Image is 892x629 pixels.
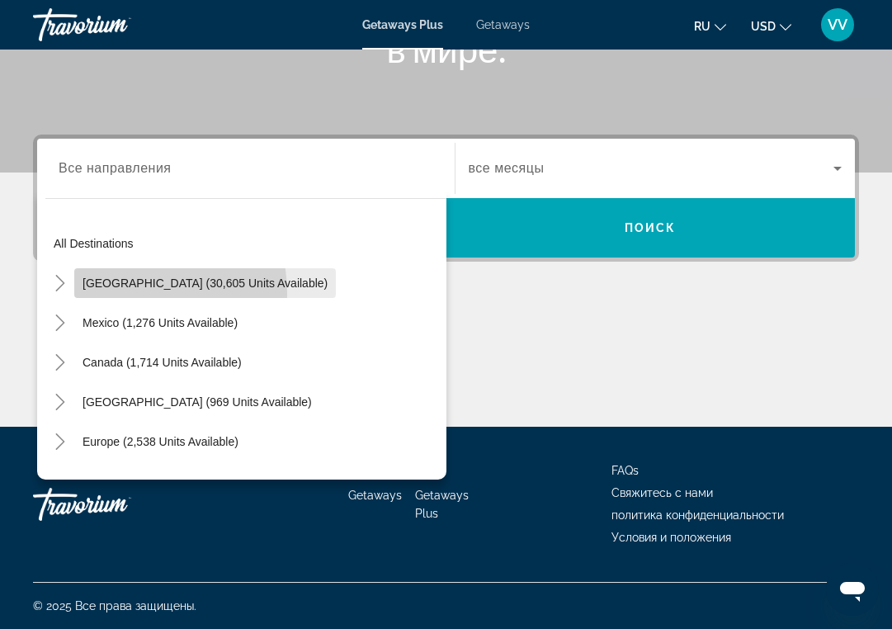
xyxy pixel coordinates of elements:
a: Travorium [33,3,198,46]
span: ru [694,20,710,33]
div: Search widget [37,139,855,258]
button: All destinations [45,229,446,258]
button: Mexico (1,276 units available) [74,308,246,338]
span: Canada (1,714 units available) [83,356,242,369]
span: все месяцы [469,161,545,175]
button: Change language [694,14,726,38]
span: Europe (2,538 units available) [83,435,238,448]
button: Change currency [751,14,791,38]
button: Toggle Caribbean & Atlantic Islands (969 units available) [45,388,74,417]
span: Все направления [59,161,172,175]
a: FAQs [611,464,639,477]
button: Toggle Mexico (1,276 units available) [45,309,74,338]
a: Getaways Plus [362,18,443,31]
a: Travorium [33,480,198,529]
span: [GEOGRAPHIC_DATA] (969 units available) [83,395,312,409]
button: Toggle United States (30,605 units available) [45,269,74,298]
span: VV [828,17,847,33]
button: [GEOGRAPHIC_DATA] (969 units available) [74,387,320,417]
span: Mexico (1,276 units available) [83,316,238,329]
button: Toggle Europe (2,538 units available) [45,428,74,456]
button: Toggle Canada (1,714 units available) [45,348,74,377]
a: Getaways [348,489,402,502]
span: © 2025 Все права защищены. [33,599,196,612]
button: Canada (1,714 units available) [74,348,250,377]
button: [GEOGRAPHIC_DATA] (211 units available) [74,466,320,496]
a: Условия и положения [611,531,731,544]
button: Поиск [446,198,856,258]
a: Getaways Plus [415,489,469,520]
button: Toggle Australia (211 units available) [45,467,74,496]
button: Europe (2,538 units available) [74,427,247,456]
a: Getaways [476,18,530,31]
a: Свяжитесь с нами [611,486,713,499]
a: политика конфиденциальности [611,508,784,522]
iframe: Кнопка для запуску вікна повідомлень [826,563,879,616]
span: Поиск [625,221,677,234]
span: All destinations [54,237,134,250]
button: User Menu [816,7,859,42]
span: [GEOGRAPHIC_DATA] (30,605 units available) [83,277,328,290]
span: USD [751,20,776,33]
button: [GEOGRAPHIC_DATA] (30,605 units available) [74,268,336,298]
